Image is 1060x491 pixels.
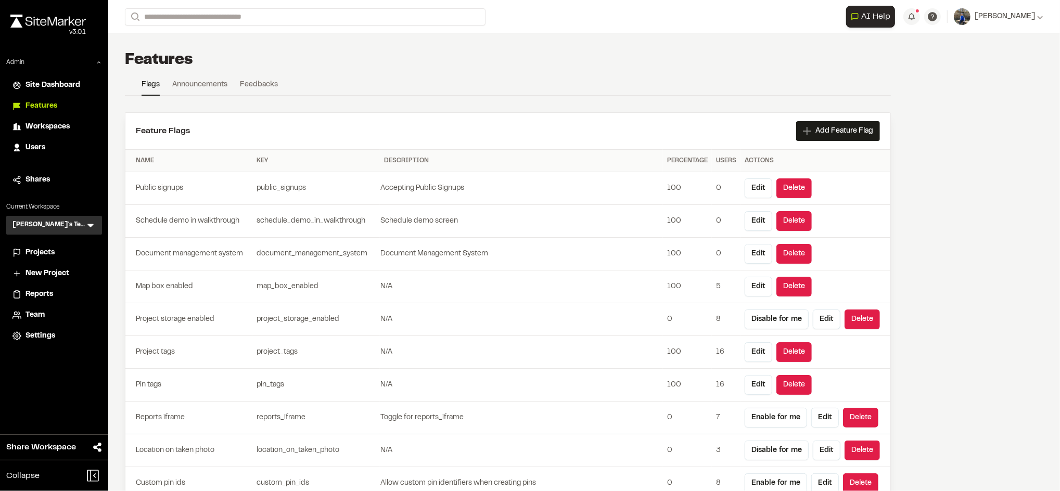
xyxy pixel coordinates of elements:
[12,268,96,279] a: New Project
[6,441,76,454] span: Share Workspace
[6,202,102,212] p: Current Workspace
[252,336,380,369] td: project_tags
[712,172,740,205] td: 0
[6,58,24,67] p: Admin
[257,156,376,165] div: Key
[12,100,96,112] a: Features
[12,121,96,133] a: Workspaces
[745,277,772,296] button: Edit
[380,336,663,369] td: N/A
[380,434,663,467] td: N/A
[745,244,772,264] button: Edit
[745,211,772,231] button: Edit
[380,303,663,336] td: N/A
[10,15,86,28] img: rebrand.png
[712,336,740,369] td: 16
[712,270,740,303] td: 5
[380,402,663,434] td: Toggle for reports_iframe
[6,470,40,482] span: Collapse
[776,244,812,264] button: Delete
[712,402,740,434] td: 7
[380,205,663,238] td: Schedule demo screen
[25,330,55,342] span: Settings
[380,172,663,205] td: Accepting Public Signups
[252,205,380,238] td: schedule_demo_in_walkthrough
[125,172,252,205] td: Public signups
[142,79,160,96] a: Flags
[25,100,57,112] span: Features
[125,8,144,25] button: Search
[712,238,740,270] td: 0
[745,441,809,460] button: Disable for me
[811,408,839,428] button: Edit
[954,8,970,25] img: User
[954,8,1043,25] button: [PERSON_NAME]
[252,434,380,467] td: location_on_taken_photo
[12,309,96,321] a: Team
[776,277,812,296] button: Delete
[975,11,1035,22] span: [PERSON_NAME]
[380,238,663,270] td: Document Management System
[25,247,55,259] span: Projects
[25,174,50,186] span: Shares
[252,303,380,336] td: project_storage_enabled
[815,126,873,136] span: Add Feature Flag
[663,303,712,336] td: 0
[125,238,252,270] td: Document management system
[172,79,227,95] a: Announcements
[125,434,252,467] td: Location on taken photo
[667,156,708,165] div: Percentage
[813,309,840,329] button: Edit
[12,220,85,230] h3: [PERSON_NAME]'s Test
[663,336,712,369] td: 100
[125,402,252,434] td: Reports iframe
[25,121,70,133] span: Workspaces
[10,28,86,37] div: Oh geez...please don't...
[745,408,807,428] button: Enable for me
[776,342,812,362] button: Delete
[861,10,890,23] span: AI Help
[136,156,248,165] div: Name
[380,369,663,402] td: N/A
[25,309,45,321] span: Team
[663,369,712,402] td: 100
[25,268,69,279] span: New Project
[776,178,812,198] button: Delete
[843,408,878,428] button: Delete
[12,330,96,342] a: Settings
[125,369,252,402] td: Pin tags
[776,375,812,395] button: Delete
[745,375,772,395] button: Edit
[663,172,712,205] td: 100
[252,369,380,402] td: pin_tags
[252,402,380,434] td: reports_iframe
[745,156,880,165] div: Actions
[125,50,193,71] h1: Features
[813,441,840,460] button: Edit
[12,142,96,153] a: Users
[12,174,96,186] a: Shares
[663,270,712,303] td: 100
[712,434,740,467] td: 3
[252,172,380,205] td: public_signups
[384,156,659,165] div: Description
[776,211,812,231] button: Delete
[745,178,772,198] button: Edit
[745,342,772,362] button: Edit
[12,80,96,91] a: Site Dashboard
[846,6,899,28] div: Open AI Assistant
[745,309,809,329] button: Disable for me
[12,289,96,300] a: Reports
[712,303,740,336] td: 8
[663,434,712,467] td: 0
[845,309,880,329] button: Delete
[663,205,712,238] td: 100
[125,205,252,238] td: Schedule demo in walkthrough
[716,156,736,165] div: Users
[125,303,252,336] td: Project storage enabled
[252,270,380,303] td: map_box_enabled
[712,205,740,238] td: 0
[25,80,80,91] span: Site Dashboard
[125,336,252,369] td: Project tags
[663,402,712,434] td: 0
